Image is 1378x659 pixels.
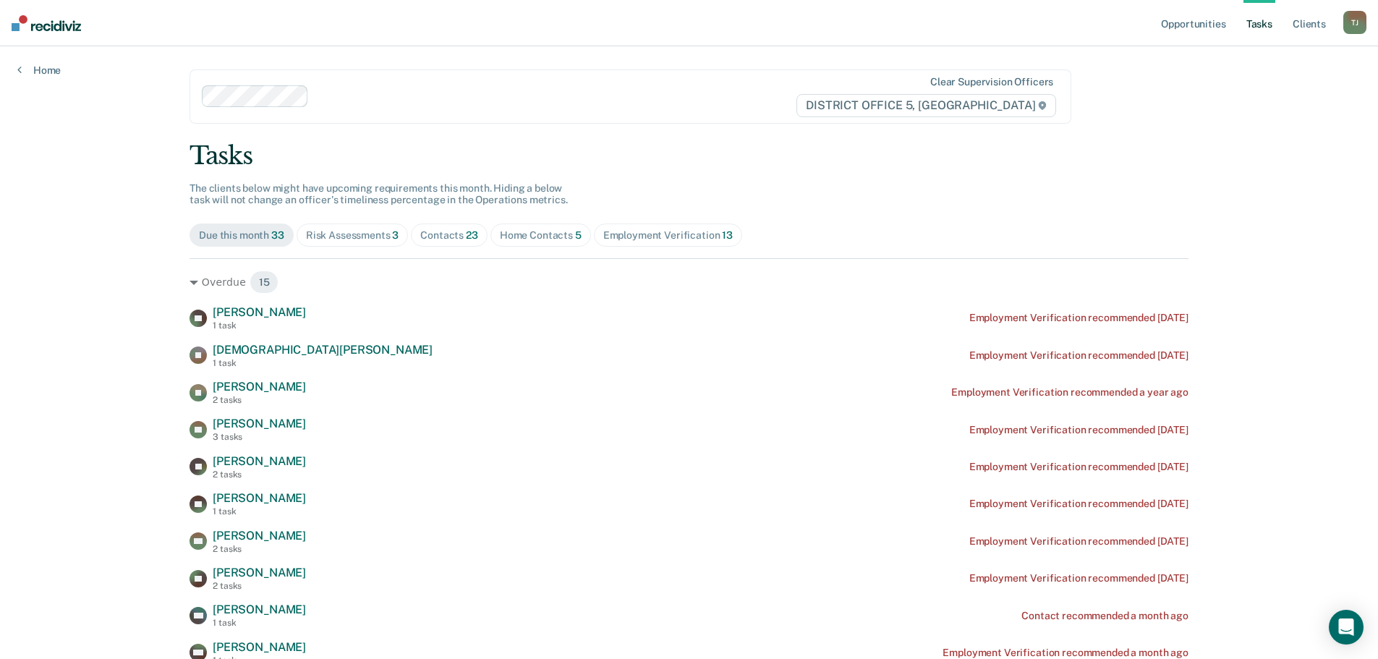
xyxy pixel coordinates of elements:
span: [PERSON_NAME] [213,380,306,394]
span: [PERSON_NAME] [213,603,306,616]
div: 1 task [213,506,306,516]
span: 5 [575,229,582,241]
div: T J [1343,11,1366,34]
div: Employment Verification recommended [DATE] [969,572,1188,584]
span: [DEMOGRAPHIC_DATA][PERSON_NAME] [213,343,433,357]
span: [PERSON_NAME] [213,417,306,430]
a: Home [17,64,61,77]
div: 2 tasks [213,581,306,591]
span: [PERSON_NAME] [213,454,306,468]
span: [PERSON_NAME] [213,566,306,579]
div: Employment Verification recommended [DATE] [969,312,1188,324]
div: Employment Verification recommended a month ago [943,647,1188,659]
div: 1 task [213,618,306,628]
div: Overdue 15 [190,271,1188,294]
div: Employment Verification recommended [DATE] [969,424,1188,436]
span: [PERSON_NAME] [213,305,306,319]
span: The clients below might have upcoming requirements this month. Hiding a below task will not chang... [190,182,568,206]
img: Recidiviz [12,15,81,31]
div: Employment Verification recommended [DATE] [969,349,1188,362]
div: Contact recommended a month ago [1021,610,1188,622]
span: [PERSON_NAME] [213,491,306,505]
span: [PERSON_NAME] [213,640,306,654]
div: Tasks [190,141,1188,171]
div: 3 tasks [213,432,306,442]
div: 2 tasks [213,544,306,554]
button: TJ [1343,11,1366,34]
span: 13 [722,229,733,241]
span: DISTRICT OFFICE 5, [GEOGRAPHIC_DATA] [796,94,1056,117]
div: 2 tasks [213,469,306,480]
div: Home Contacts [500,229,582,242]
span: 3 [392,229,399,241]
div: Open Intercom Messenger [1329,610,1364,645]
div: Due this month [199,229,284,242]
div: 1 task [213,320,306,331]
div: Employment Verification [603,229,733,242]
div: Contacts [420,229,478,242]
div: Employment Verification recommended [DATE] [969,498,1188,510]
div: Risk Assessments [306,229,399,242]
div: 1 task [213,358,433,368]
span: 15 [250,271,279,294]
div: 2 tasks [213,395,306,405]
div: Employment Verification recommended [DATE] [969,535,1188,548]
span: 23 [466,229,478,241]
span: 33 [271,229,284,241]
div: Clear supervision officers [930,76,1053,88]
span: [PERSON_NAME] [213,529,306,543]
div: Employment Verification recommended a year ago [951,386,1188,399]
div: Employment Verification recommended [DATE] [969,461,1188,473]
